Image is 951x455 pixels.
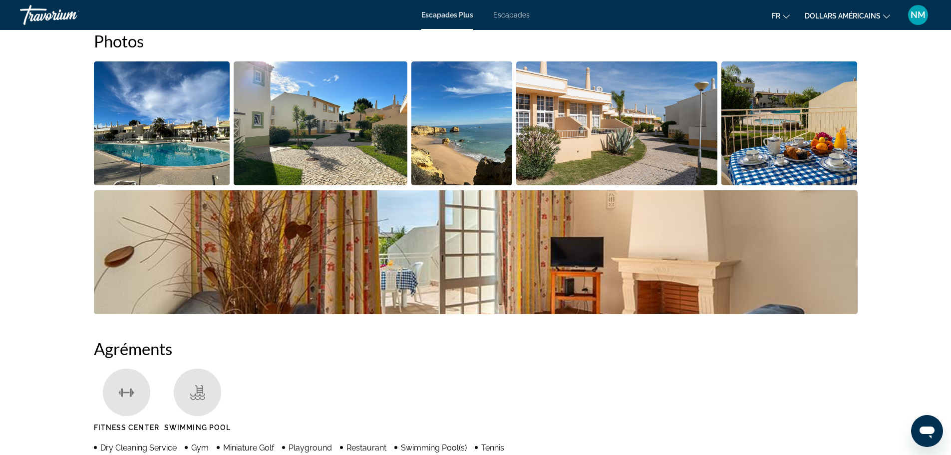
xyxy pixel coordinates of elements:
span: Swimming Pool(s) [401,443,467,453]
h2: Agréments [94,339,858,359]
button: Open full-screen image slider [234,61,407,186]
span: Fitness Center [94,424,159,432]
span: Gym [191,443,209,453]
button: Changer de langue [772,8,790,23]
span: Dry Cleaning Service [100,443,177,453]
button: Menu utilisateur [905,4,931,25]
button: Changer de devise [805,8,890,23]
span: Tennis [481,443,504,453]
button: Open full-screen image slider [721,61,858,186]
span: Miniature Golf [223,443,274,453]
a: Escapades Plus [421,11,473,19]
span: Playground [289,443,332,453]
font: dollars américains [805,12,881,20]
button: Open full-screen image slider [411,61,513,186]
a: Travorium [20,2,120,28]
h2: Photos [94,31,858,51]
span: Restaurant [346,443,386,453]
button: Open full-screen image slider [94,61,230,186]
button: Open full-screen image slider [94,190,858,315]
iframe: Bouton de lancement de la fenêtre de messagerie [911,415,943,447]
a: Escapades [493,11,530,19]
button: Open full-screen image slider [516,61,717,186]
span: Swimming Pool [164,424,231,432]
font: fr [772,12,780,20]
font: NM [911,9,926,20]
